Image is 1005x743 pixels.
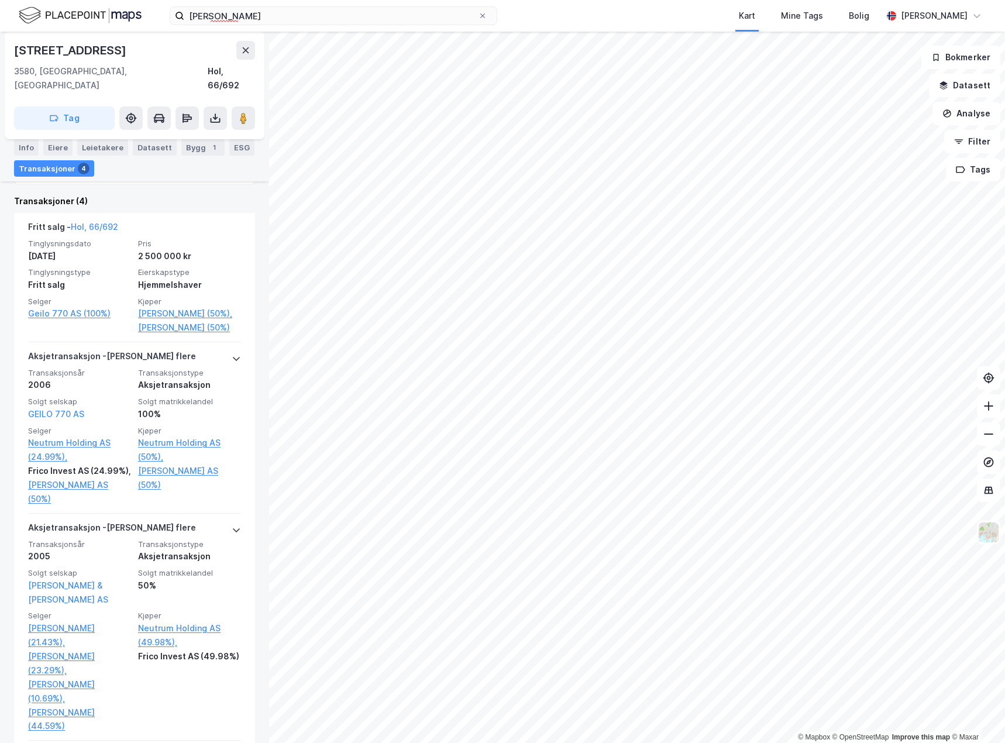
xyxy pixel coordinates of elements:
div: 1 [208,142,220,153]
button: Datasett [929,74,1000,97]
span: Kjøper [138,297,241,307]
span: Solgt selskap [28,568,131,578]
div: Aksjetransaksjon - [PERSON_NAME] flere [28,521,196,539]
div: Transaksjoner [14,160,94,177]
div: Info [14,139,39,156]
button: Tag [14,106,115,130]
span: Solgt matrikkelandel [138,568,241,578]
div: Frico Invest AS (24.99%), [28,464,131,478]
a: [PERSON_NAME] (50%), [138,307,241,321]
a: Neutrum Holding AS (49.98%), [138,621,241,649]
div: Aksjetransaksjon - [PERSON_NAME] flere [28,349,196,368]
span: Tinglysningstype [28,267,131,277]
div: [DATE] [28,249,131,263]
div: 2005 [28,549,131,563]
div: [STREET_ADDRESS] [14,41,129,60]
a: Hol, 66/692 [71,222,118,232]
span: Selger [28,297,131,307]
button: Analyse [932,102,1000,125]
button: Filter [944,130,1000,153]
span: Kjøper [138,426,241,436]
span: Transaksjonsår [28,539,131,549]
div: Aksjetransaksjon [138,378,241,392]
img: logo.f888ab2527a4732fd821a326f86c7f29.svg [19,5,142,26]
a: [PERSON_NAME] (21.43%), [28,621,131,649]
button: Tags [946,158,1000,181]
a: [PERSON_NAME] (23.29%), [28,649,131,677]
a: GEILO 770 AS [28,409,84,419]
div: 2 500 000 kr [138,249,241,263]
div: Hol, 66/692 [208,64,255,92]
a: Geilo 770 AS (100%) [28,307,131,321]
span: Tinglysningsdato [28,239,131,249]
div: [PERSON_NAME] [901,9,968,23]
div: Kart [739,9,755,23]
span: Selger [28,611,131,621]
span: Transaksjonstype [138,368,241,378]
span: Pris [138,239,241,249]
a: Neutrum Holding AS (24.99%), [28,436,131,464]
div: Mine Tags [781,9,823,23]
div: 50% [138,579,241,593]
div: Fritt salg - [28,220,118,239]
div: 100% [138,407,241,421]
a: [PERSON_NAME] (10.69%), [28,677,131,706]
a: [PERSON_NAME] (44.59%) [28,706,131,734]
div: Bolig [849,9,869,23]
a: [PERSON_NAME] & [PERSON_NAME] AS [28,580,108,604]
span: Transaksjonstype [138,539,241,549]
div: Aksjetransaksjon [138,549,241,563]
div: Leietakere [77,139,128,156]
div: 4 [78,163,90,174]
img: Z [978,521,1000,544]
div: Frico Invest AS (49.98%) [138,649,241,663]
div: Fritt salg [28,278,131,292]
div: ESG [229,139,254,156]
span: Selger [28,426,131,436]
a: Neutrum Holding AS (50%), [138,436,241,464]
div: Bygg [181,139,225,156]
a: [PERSON_NAME] AS (50%) [138,464,241,492]
span: Kjøper [138,611,241,621]
a: Improve this map [892,733,950,741]
div: Transaksjoner (4) [14,194,255,208]
span: Solgt matrikkelandel [138,397,241,407]
span: Transaksjonsår [28,368,131,378]
button: Bokmerker [921,46,1000,69]
a: OpenStreetMap [832,733,889,741]
span: Solgt selskap [28,397,131,407]
div: Kontrollprogram for chat [947,687,1005,743]
a: [PERSON_NAME] AS (50%) [28,478,131,506]
a: Mapbox [798,733,830,741]
div: Eiere [43,139,73,156]
span: Eierskapstype [138,267,241,277]
iframe: Chat Widget [947,687,1005,743]
input: Søk på adresse, matrikkel, gårdeiere, leietakere eller personer [184,7,478,25]
div: 2006 [28,378,131,392]
a: [PERSON_NAME] (50%) [138,321,241,335]
div: Datasett [133,139,177,156]
div: Hjemmelshaver [138,278,241,292]
div: 3580, [GEOGRAPHIC_DATA], [GEOGRAPHIC_DATA] [14,64,208,92]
